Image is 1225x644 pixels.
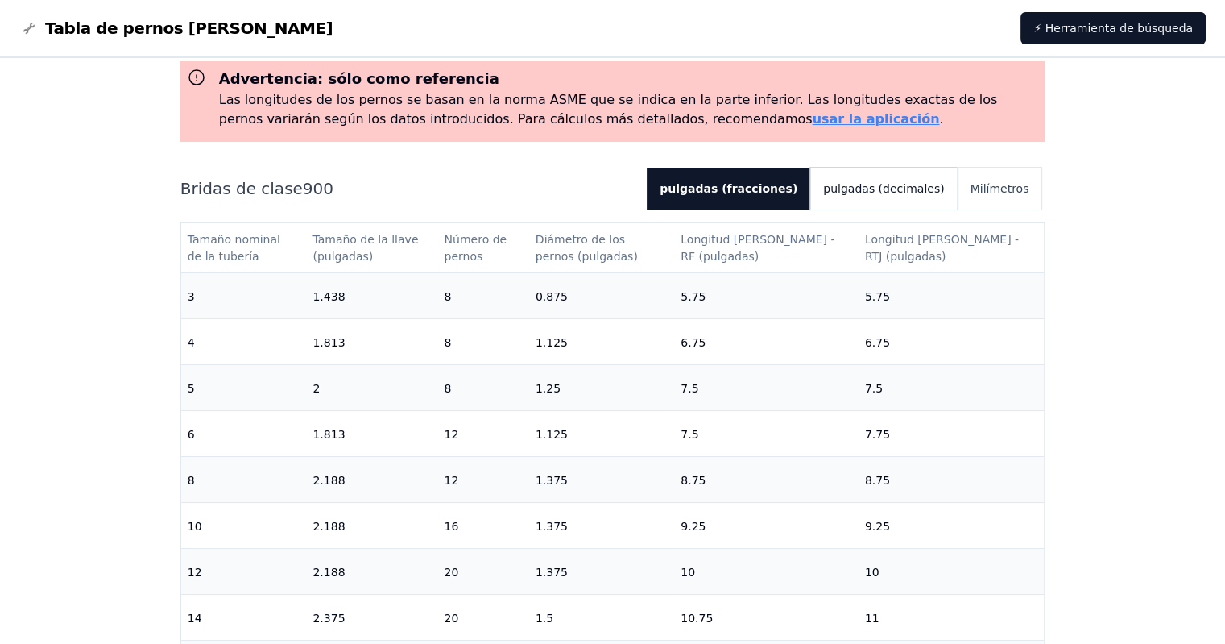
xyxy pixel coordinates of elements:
[529,223,674,272] th: Diámetro de los pernos (pulgadas)
[536,520,568,533] font: 1.375
[681,290,706,303] font: 5.75
[813,111,940,127] a: usar la aplicación
[681,520,706,533] font: 9.25
[180,179,303,198] font: Bridas de clase
[188,474,195,487] font: 8
[536,290,568,303] font: 0.875
[312,520,345,533] font: 2.188
[536,382,561,395] font: 1.25
[681,336,706,349] font: 6.75
[865,474,890,487] font: 8.75
[865,233,1023,264] font: Longitud [PERSON_NAME] - RTJ (pulgadas)
[181,223,307,272] th: Tamaño nominal de la tubería
[445,612,459,625] font: 20
[445,382,452,395] font: 8
[445,336,452,349] font: 8
[536,474,568,487] font: 1.375
[536,566,568,579] font: 1.375
[188,382,195,395] font: 5
[647,168,810,210] button: pulgadas (fracciones)
[45,19,333,38] font: Tabla de pernos [PERSON_NAME]
[188,520,202,533] font: 10
[445,428,459,441] font: 12
[312,474,345,487] font: 2.188
[681,612,713,625] font: 10.75
[219,92,998,127] font: Las longitudes de los pernos se basan en la norma ASME que se indica en la parte inferior. Las lo...
[681,382,698,395] font: 7.5
[681,428,698,441] font: 7.5
[660,182,797,195] font: pulgadas (fracciones)
[536,336,568,349] font: 1.125
[810,168,957,210] button: pulgadas (decimales)
[1020,12,1206,44] a: ⚡ Herramienta de búsqueda
[681,566,695,579] font: 10
[536,428,568,441] font: 1.125
[312,290,345,303] font: 1.438
[188,233,284,264] font: Tamaño nominal de la tubería
[445,520,459,533] font: 16
[859,223,1045,272] th: Longitud del perno - RTJ (pulgadas)
[445,290,452,303] font: 8
[536,612,553,625] font: 1.5
[865,520,890,533] font: 9.25
[312,382,320,395] font: 2
[681,474,706,487] font: 8.75
[312,612,345,625] font: 2.375
[865,290,890,303] font: 5.75
[19,17,333,39] a: Gráfico de logotipos de pernos de bridaTabla de pernos [PERSON_NAME]
[958,168,1042,210] button: Milímetros
[939,111,943,127] font: .
[865,336,890,349] font: 6.75
[865,612,879,625] font: 11
[19,19,39,38] img: Gráfico de logotipos de pernos de brida
[306,223,437,272] th: Tamaño de la llave (pulgadas)
[445,233,511,264] font: Número de pernos
[312,566,345,579] font: 2.188
[865,566,879,579] font: 10
[1033,22,1193,35] font: ⚡ Herramienta de búsqueda
[219,70,499,87] font: Advertencia: sólo como referencia
[188,612,202,625] font: 14
[303,179,333,198] font: 900
[536,233,638,264] font: Diámetro de los pernos (pulgadas)
[823,182,944,195] font: pulgadas (decimales)
[312,233,422,264] font: Tamaño de la llave (pulgadas)
[865,382,883,395] font: 7.5
[188,566,202,579] font: 12
[674,223,859,272] th: Longitud del perno - RF (pulgadas)
[188,290,195,303] font: 3
[445,566,459,579] font: 20
[312,428,345,441] font: 1.813
[865,428,890,441] font: 7.75
[438,223,529,272] th: Número de pernos
[188,428,195,441] font: 6
[681,233,838,264] font: Longitud [PERSON_NAME] - RF (pulgadas)
[445,474,459,487] font: 12
[188,336,195,349] font: 4
[312,336,345,349] font: 1.813
[970,182,1029,195] font: Milímetros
